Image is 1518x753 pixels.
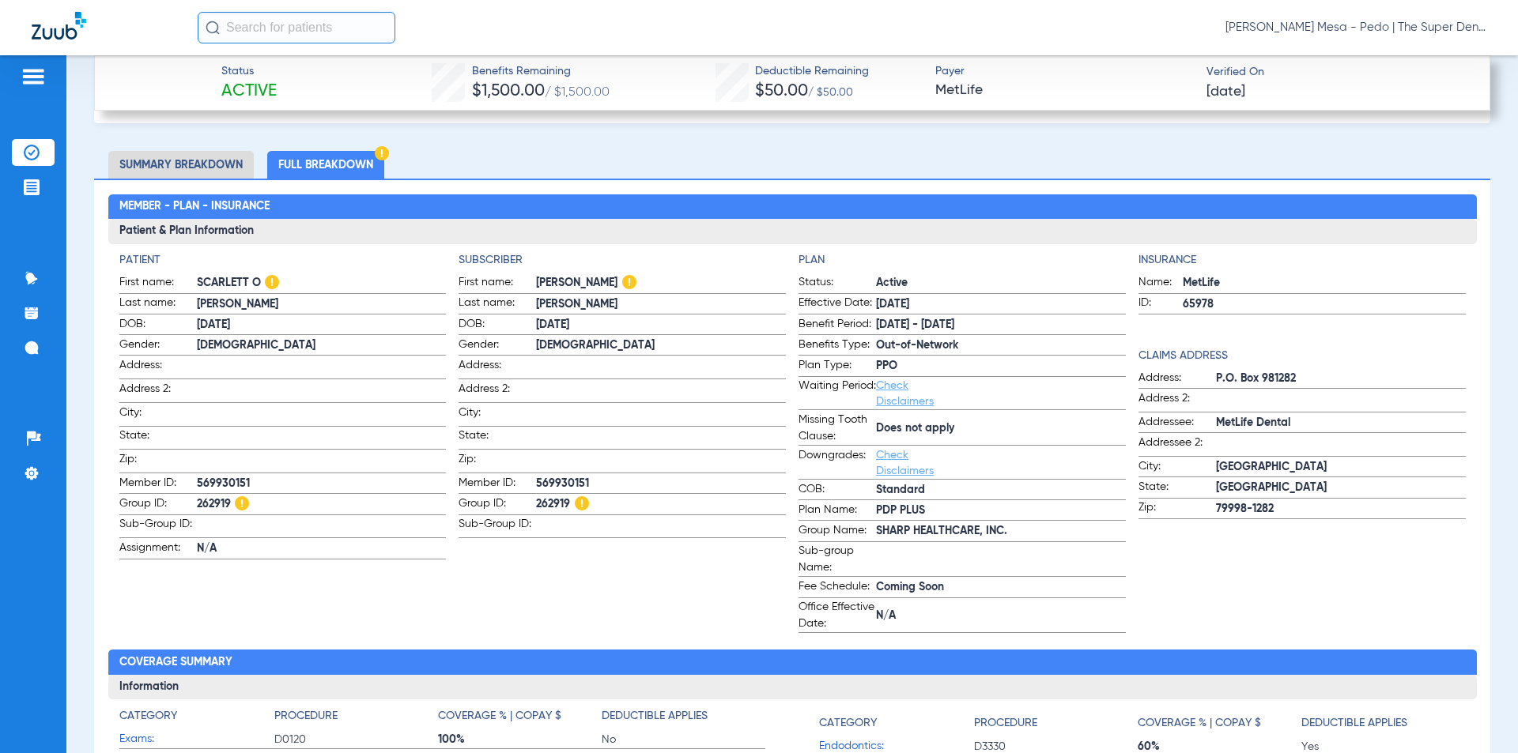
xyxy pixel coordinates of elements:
h4: Category [819,715,877,732]
div: Chat Widget [1439,677,1518,753]
span: 65978 [1183,296,1466,313]
span: Office Effective Date: [799,599,876,632]
span: Address: [459,357,536,378]
app-breakdown-title: Patient [119,252,447,269]
span: MetLife Dental [1216,415,1466,431]
span: Downgrades: [799,447,876,479]
span: Last name: [459,295,536,314]
span: [DATE] [876,296,1126,313]
span: City: [1138,458,1216,477]
span: Zip: [459,451,536,473]
span: Active [221,81,277,103]
span: City: [459,405,536,426]
img: Zuub Logo [32,12,86,40]
span: Sub-Group ID: [119,516,197,537]
h4: Subscriber [459,252,786,269]
h2: Member - Plan - Insurance [108,194,1477,220]
h4: Coverage % | Copay $ [438,708,561,725]
span: Last name: [119,295,197,314]
span: No [602,732,765,747]
h3: Patient & Plan Information [108,219,1477,244]
span: Deductible Remaining [755,63,869,80]
app-breakdown-title: Deductible Applies [1301,708,1465,737]
span: Addressee 2: [1138,435,1216,456]
span: [PERSON_NAME] Mesa - Pedo | The Super Dentists [1225,20,1486,36]
span: [DATE] [1206,82,1245,102]
span: Group Name: [799,522,876,541]
app-breakdown-title: Category [819,708,974,737]
span: Address: [1138,370,1216,389]
h4: Procedure [274,708,338,725]
input: Search for patients [198,12,395,43]
span: [DEMOGRAPHIC_DATA] [197,337,447,354]
span: $50.00 [755,83,808,100]
span: [PERSON_NAME] [536,296,786,313]
span: [DATE] - [DATE] [876,317,1126,333]
a: Check Disclaimers [876,380,934,407]
app-breakdown-title: Category [119,708,274,730]
span: Gender: [459,337,536,356]
span: COB: [799,481,876,500]
img: Hazard [622,275,636,289]
h4: Plan [799,252,1126,269]
span: First name: [119,274,197,293]
span: Waiting Period: [799,378,876,409]
span: PDP PLUS [876,503,1126,519]
span: Address: [119,357,197,378]
span: City: [119,405,197,426]
span: Address 2: [459,381,536,402]
span: DOB: [459,316,536,335]
img: Hazard [575,496,589,510]
img: Hazard [375,146,389,160]
img: hamburger-icon [21,67,46,86]
h4: Deductible Applies [1301,715,1407,732]
span: Member ID: [119,475,197,494]
span: PPO [876,358,1126,375]
h3: Information [108,675,1477,700]
span: Group ID: [459,495,536,514]
span: [PERSON_NAME] [536,275,786,292]
span: 569930151 [536,476,786,492]
span: 262919 [536,496,786,513]
span: Benefit Period: [799,316,876,335]
img: Search Icon [206,21,220,35]
app-breakdown-title: Coverage % | Copay $ [1138,708,1301,737]
span: Gender: [119,337,197,356]
span: DOB: [119,316,197,335]
h4: Insurance [1138,252,1466,269]
span: Exams: [119,731,274,747]
app-breakdown-title: Claims Address [1138,348,1466,364]
span: Group ID: [119,495,197,514]
span: First name: [459,274,536,293]
span: Zip: [1138,499,1216,518]
span: Zip: [119,451,197,473]
span: Plan Type: [799,357,876,376]
span: 79998-1282 [1216,501,1466,518]
span: [GEOGRAPHIC_DATA] [1216,459,1466,476]
span: N/A [197,540,447,557]
span: Standard [876,482,1126,499]
span: Payer [935,63,1193,80]
span: MetLife [1183,275,1466,292]
span: Sub-group Name: [799,543,876,576]
span: Name: [1138,274,1183,293]
span: [DEMOGRAPHIC_DATA] [536,337,786,354]
h4: Category [119,708,177,725]
span: Address 2: [1138,390,1216,412]
span: State: [459,427,536,449]
span: Member ID: [459,475,536,494]
span: Status [221,63,277,80]
span: Benefits Remaining [472,63,610,80]
span: SCARLETT O [197,275,447,292]
h4: Deductible Applies [602,708,708,725]
a: Check Disclaimers [876,450,934,476]
span: [GEOGRAPHIC_DATA] [1216,480,1466,496]
img: Hazard [265,275,279,289]
span: ID: [1138,295,1183,314]
span: Address 2: [119,381,197,402]
span: Effective Date: [799,295,876,314]
span: $1,500.00 [472,83,545,100]
app-breakdown-title: Coverage % | Copay $ [438,708,602,730]
span: Status: [799,274,876,293]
